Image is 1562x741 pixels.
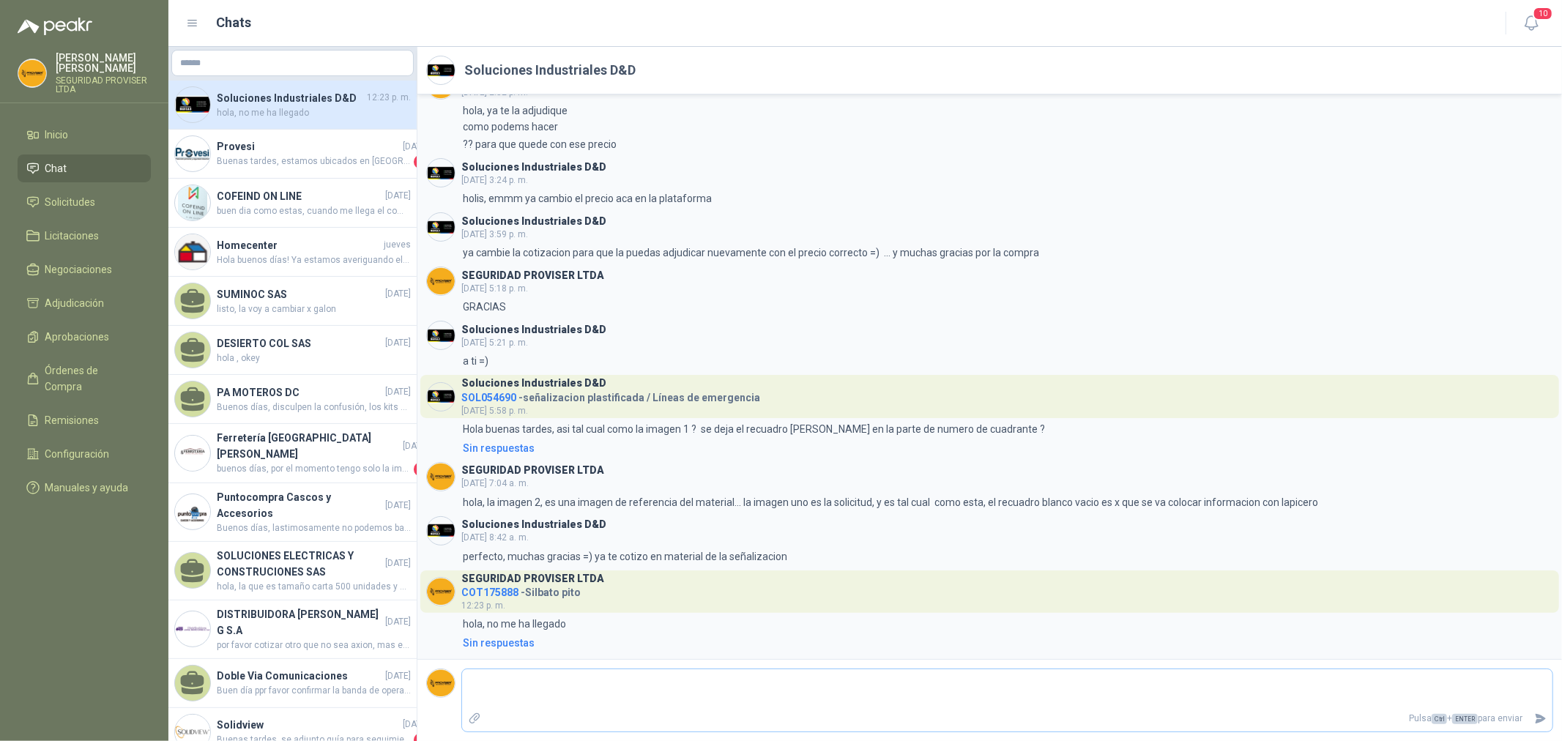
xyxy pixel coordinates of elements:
span: jueves [384,238,411,252]
img: Company Logo [427,463,455,491]
a: Remisiones [18,406,151,434]
span: Hola buenos días! Ya estamos averiguando el estado y les confirmamos apenas sepamos. [217,253,411,267]
span: Buen día ppr favor confirmar la banda de operación en la que requieren los radios UHF o VHF [217,684,411,698]
h4: DESIERTO COL SAS [217,335,382,351]
p: hola, no me ha llegado [463,616,566,632]
span: hola, no me ha llegado [217,106,411,120]
h4: - señalizacion plastificada / Líneas de emergencia [461,388,760,402]
span: por favor cotizar otro que no sea axion, mas economico [217,638,411,652]
span: [DATE] [385,336,411,350]
p: SEGURIDAD PROVISER LTDA [56,76,151,94]
label: Adjuntar archivos [462,706,487,731]
span: [DATE] [385,669,411,683]
h3: Soluciones Industriales D&D [461,217,606,226]
h2: Soluciones Industriales D&D [464,60,636,81]
p: [PERSON_NAME] [PERSON_NAME] [56,53,151,73]
h1: Chats [217,12,252,33]
a: Doble Via Comunicaciones[DATE]Buen día ppr favor confirmar la banda de operación en la que requie... [168,659,417,708]
p: ya cambie la cotizacion para que la puedas adjudicar nuevamente con el precio correcto =) ... y m... [463,245,1039,261]
a: Inicio [18,121,151,149]
span: [DATE] [385,287,411,301]
p: Hola buenas tardes, asi tal cual como la imagen 1 ? se deja el recuadro [PERSON_NAME] en la parte... [463,421,1045,437]
span: [DATE] [385,615,411,629]
p: perfecto, muchas gracias =) ya te cotizo en material de la señalizacion [463,548,787,565]
h4: Puntocompra Cascos y Accesorios [217,489,382,521]
span: Negociaciones [45,261,113,278]
span: [DATE] [385,499,411,513]
a: Company LogoProvesi[DATE]Buenas tardes, estamos ubicados en [GEOGRAPHIC_DATA]. Cinta reflectiva: ... [168,130,417,179]
p: hola, la imagen 2, es una imagen de referencia del material... la imagen uno es la solicitud, y e... [463,494,1318,510]
p: hola, ya te la adjudique como podems hacer [463,103,568,135]
a: Sin respuestas [460,635,1553,651]
h3: SEGURIDAD PROVISER LTDA [461,466,604,474]
span: [DATE] [403,140,428,154]
h4: Provesi [217,138,400,154]
span: [DATE] 8:42 a. m. [461,532,529,543]
h3: Soluciones Industriales D&D [461,379,606,387]
div: Sin respuestas [463,635,535,651]
span: [DATE] [385,189,411,203]
span: Chat [45,160,67,176]
p: a ti =) [463,353,488,369]
span: buenos días, por el momento tengo solo la imagen porque se mandan a fabricar [217,462,411,477]
p: holis, emmm ya cambio el precio aca en la plataforma [463,190,712,206]
img: Company Logo [175,185,210,220]
img: Company Logo [427,213,455,241]
a: Company LogoFerretería [GEOGRAPHIC_DATA][PERSON_NAME][DATE]buenos días, por el momento tengo solo... [168,424,417,483]
a: Configuración [18,440,151,468]
span: Licitaciones [45,228,100,244]
span: 12:23 p. m. [367,91,411,105]
span: listo, la voy a cambiar x galon [217,302,411,316]
span: SOL054690 [461,392,516,403]
h4: Soluciones Industriales D&D [217,90,364,106]
a: Company LogoSoluciones Industriales D&D12:23 p. m.hola, no me ha llegado [168,81,417,130]
span: [DATE] [403,439,428,453]
span: [DATE] 5:58 p. m. [461,406,528,416]
span: Manuales y ayuda [45,480,129,496]
img: Company Logo [175,611,210,647]
span: hola, la que es tamaño carta 500 unidades y una tamaño cartelera [217,580,411,594]
h4: SUMINOC SAS [217,286,382,302]
span: Buenos días, disculpen la confusión, los kits se encuentran en [GEOGRAPHIC_DATA], se hace el enví... [217,401,411,414]
a: DESIERTO COL SAS[DATE]hola , okey [168,326,417,375]
a: Chat [18,154,151,182]
p: GRACIAS [463,299,506,315]
span: Ctrl [1432,714,1447,724]
span: COT175888 [461,587,518,598]
img: Company Logo [175,234,210,269]
img: Company Logo [427,383,455,411]
a: Manuales y ayuda [18,474,151,502]
a: SOLUCIONES ELECTRICAS Y CONSTRUCIONES SAS[DATE]hola, la que es tamaño carta 500 unidades y una ta... [168,542,417,600]
a: Company LogoDISTRIBUIDORA [PERSON_NAME] G S.A[DATE]por favor cotizar otro que no sea axion, mas e... [168,600,417,659]
img: Company Logo [18,59,46,87]
h4: SOLUCIONES ELECTRICAS Y CONSTRUCIONES SAS [217,548,382,580]
span: 1 [414,154,428,169]
span: Adjudicación [45,295,105,311]
span: ENTER [1452,714,1478,724]
h3: Soluciones Industriales D&D [461,521,606,529]
a: Licitaciones [18,222,151,250]
button: Enviar [1528,706,1552,731]
a: Company LogoPuntocompra Cascos y Accesorios[DATE]Buenos días, lastimosamente no podemos bajar más... [168,483,417,542]
h4: COFEIND ON LINE [217,188,382,204]
span: Inicio [45,127,69,143]
span: Aprobaciones [45,329,110,345]
span: [DATE] [385,556,411,570]
a: SUMINOC SAS[DATE]listo, la voy a cambiar x galon [168,277,417,326]
a: Company LogoHomecenterjuevesHola buenos días! Ya estamos averiguando el estado y les confirmamos ... [168,228,417,277]
span: hola , okey [217,351,411,365]
img: Company Logo [175,87,210,122]
a: Company LogoCOFEIND ON LINE[DATE]buen dia como estas, cuando me llega el combo [168,179,417,228]
img: Company Logo [427,321,455,349]
a: Negociaciones [18,256,151,283]
img: Company Logo [427,669,455,697]
a: PA MOTEROS DC[DATE]Buenos días, disculpen la confusión, los kits se encuentran en [GEOGRAPHIC_DAT... [168,375,417,424]
button: 10 [1518,10,1544,37]
span: [DATE] 7:04 a. m. [461,478,529,488]
span: Configuración [45,446,110,462]
span: 1 [414,462,428,477]
h4: Solidview [217,717,400,733]
span: [DATE] [403,718,428,731]
span: [DATE] 3:24 p. m. [461,175,528,185]
p: Pulsa + para enviar [487,706,1529,731]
